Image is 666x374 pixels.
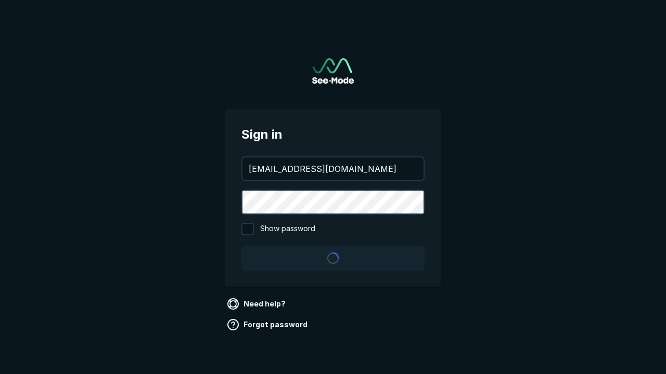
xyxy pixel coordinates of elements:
a: Forgot password [225,316,312,333]
input: your@email.com [242,157,424,180]
span: Show password [260,223,315,235]
img: See-Mode Logo [312,58,354,84]
a: Need help? [225,296,290,312]
span: Sign in [241,125,425,144]
a: Go to sign in [312,58,354,84]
